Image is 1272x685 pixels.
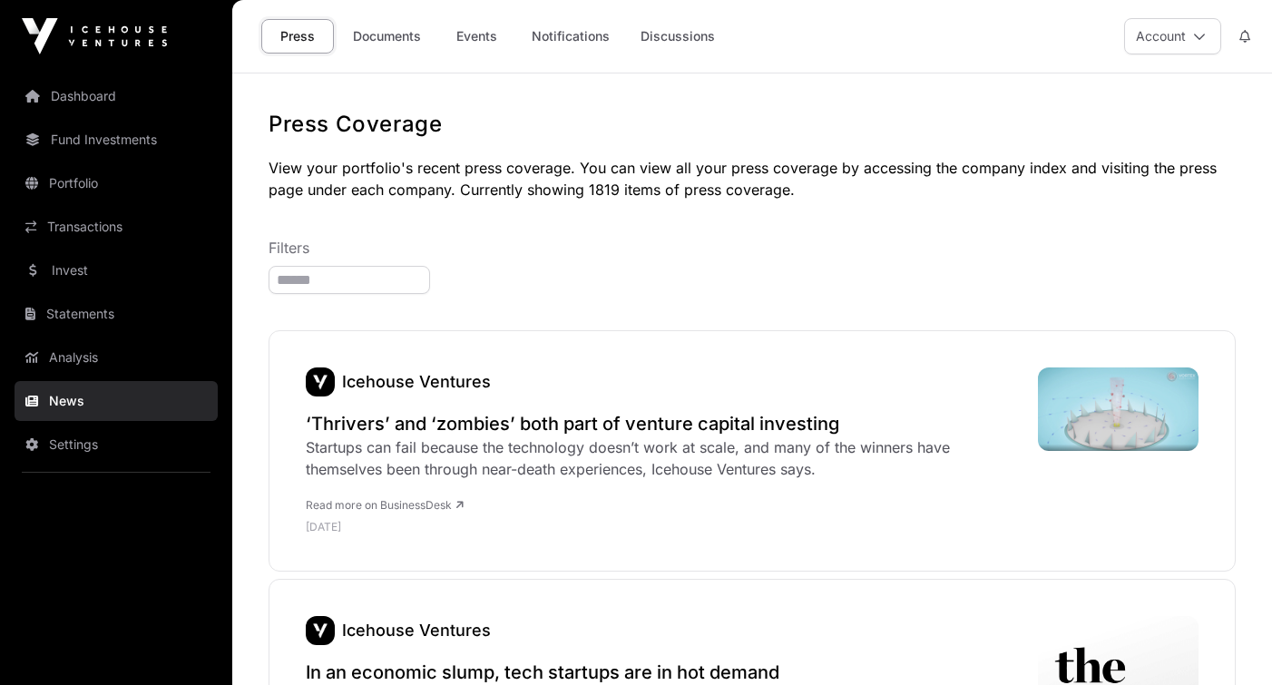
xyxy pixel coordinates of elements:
a: Icehouse Ventures [342,621,491,640]
a: Analysis [15,338,218,377]
a: Press [261,19,334,54]
a: Settings [15,425,218,465]
img: Corporate-Video-Thumbnail-k.jpg [1038,367,1199,451]
iframe: Chat Widget [1181,598,1272,685]
button: Account [1124,18,1221,54]
a: Notifications [520,19,621,54]
a: Dashboard [15,76,218,116]
p: Filters [269,237,1236,259]
a: Discussions [629,19,727,54]
a: Transactions [15,207,218,247]
a: Icehouse Ventures [306,616,335,645]
a: Portfolio [15,163,218,203]
img: Icehouse Ventures Logo [22,18,167,54]
a: Icehouse Ventures [306,367,335,396]
a: In an economic slump, tech startups are in hot demand [306,660,1020,685]
a: ‘Thrivers’ and ‘zombies’ both part of venture capital investing [306,411,1020,436]
img: 1d91eb80-55a0-4420-b6c5-9d552519538f.png [306,616,335,645]
a: Fund Investments [15,120,218,160]
a: Documents [341,19,433,54]
a: Invest [15,250,218,290]
img: 1d91eb80-55a0-4420-b6c5-9d552519538f.png [306,367,335,396]
a: News [15,381,218,421]
a: Read more on BusinessDesk [306,498,464,512]
p: View your portfolio's recent press coverage. You can view all your press coverage by accessing th... [269,157,1236,201]
a: Statements [15,294,218,334]
a: Events [440,19,513,54]
a: Icehouse Ventures [342,372,491,391]
p: [DATE] [306,520,1020,534]
h1: Press Coverage [269,110,1236,139]
div: Startups can fail because the technology doesn’t work at scale, and many of the winners have them... [306,436,1020,480]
